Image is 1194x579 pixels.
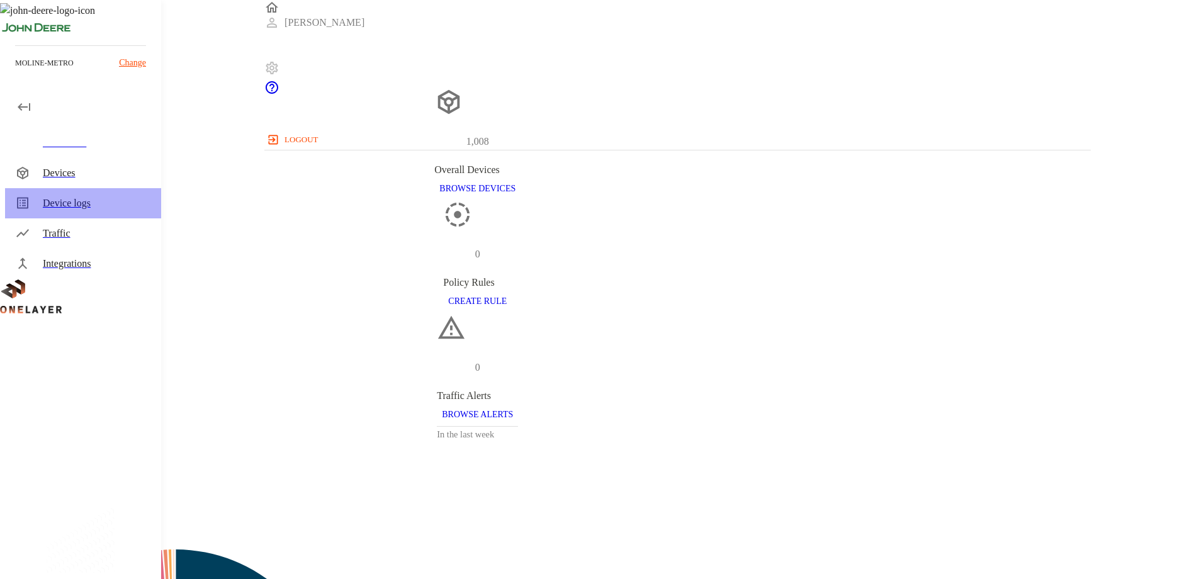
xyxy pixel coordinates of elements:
[434,162,521,177] div: Overall Devices
[443,295,512,306] a: CREATE RULE
[434,177,521,201] button: BROWSE DEVICES
[284,15,364,30] p: [PERSON_NAME]
[443,275,512,290] div: Policy Rules
[437,403,518,427] button: BROWSE ALERTS
[437,388,518,403] div: Traffic Alerts
[264,86,279,97] span: Support Portal
[434,183,521,193] a: BROWSE DEVICES
[475,360,480,375] p: 0
[264,130,323,150] button: logout
[437,427,518,442] h3: In the last week
[264,86,279,97] a: onelayer-support
[443,290,512,313] button: CREATE RULE
[475,247,480,262] p: 0
[264,130,1091,150] a: logout
[437,408,518,419] a: BROWSE ALERTS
